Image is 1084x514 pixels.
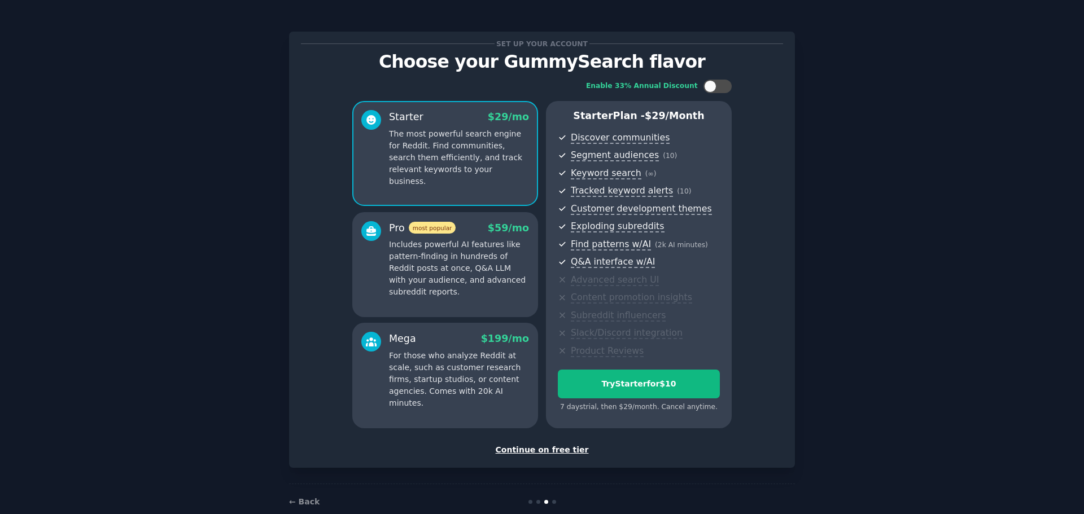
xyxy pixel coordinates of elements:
span: Keyword search [571,168,641,179]
div: Mega [389,332,416,346]
div: Try Starter for $10 [558,378,719,390]
span: ( 10 ) [663,152,677,160]
span: Tracked keyword alerts [571,185,673,197]
span: Slack/Discord integration [571,327,683,339]
p: Starter Plan - [558,109,720,123]
div: Continue on free tier [301,444,783,456]
div: Starter [389,110,423,124]
span: Exploding subreddits [571,221,664,232]
span: Product Reviews [571,345,644,357]
span: $ 29 /month [645,110,705,121]
p: The most powerful search engine for Reddit. Find communities, search them efficiently, and track ... [389,128,529,187]
span: ( 2k AI minutes ) [655,241,708,249]
span: Advanced search UI [571,274,659,286]
p: Choose your GummySearch flavor [301,52,783,72]
span: Customer development themes [571,203,712,215]
div: Pro [389,221,456,235]
span: Segment audiences [571,150,659,161]
span: Subreddit influencers [571,310,666,322]
span: Find patterns w/AI [571,239,651,251]
p: For those who analyze Reddit at scale, such as customer research firms, startup studios, or conte... [389,350,529,409]
p: Includes powerful AI features like pattern-finding in hundreds of Reddit posts at once, Q&A LLM w... [389,239,529,298]
span: Content promotion insights [571,292,692,304]
span: $ 59 /mo [488,222,529,234]
span: Q&A interface w/AI [571,256,655,268]
a: ← Back [289,497,320,506]
span: Discover communities [571,132,670,144]
span: most popular [409,222,456,234]
button: TryStarterfor$10 [558,370,720,398]
span: $ 29 /mo [488,111,529,122]
span: ( 10 ) [677,187,691,195]
div: 7 days trial, then $ 29 /month . Cancel anytime. [558,402,720,412]
span: Set up your account [495,38,590,50]
span: ( ∞ ) [645,170,657,178]
div: Enable 33% Annual Discount [586,81,698,91]
span: $ 199 /mo [481,333,529,344]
